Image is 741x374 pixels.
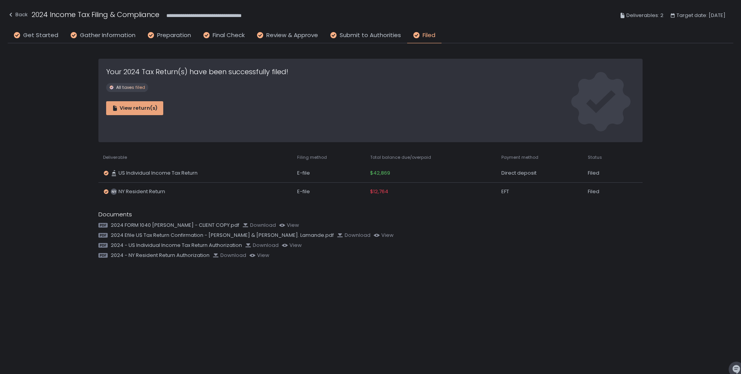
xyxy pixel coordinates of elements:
button: Download [337,232,370,239]
span: Final Check [213,31,245,40]
span: Target date: [DATE] [677,11,726,20]
span: $42,869 [370,170,390,177]
button: view [279,222,299,229]
span: Gather Information [80,31,135,40]
span: Filed [423,31,435,40]
span: 2024 - NY Resident Return Authorization [111,252,210,259]
span: 2024 FORM 1040 [PERSON_NAME] - CLIENT COPY.pdf [111,222,239,229]
span: 2024 Efile US Tax Return Confirmation - [PERSON_NAME] & [PERSON_NAME]. Lamande.pdf [111,232,334,239]
div: Filed [588,170,623,177]
div: Documents [98,210,643,219]
span: Get Started [23,31,58,40]
span: NY Resident Return [118,188,165,195]
button: Back [8,9,28,22]
h1: 2024 Income Tax Filing & Compliance [32,9,159,20]
div: View return(s) [112,105,157,112]
span: 2024 - US Individual Income Tax Return Authorization [111,242,242,249]
button: view [249,252,269,259]
div: Back [8,10,28,19]
span: Total balance due/overpaid [370,155,431,160]
span: Payment method [501,155,538,160]
span: Deliverables: 2 [626,11,663,20]
span: Status [588,155,602,160]
span: Direct deposit [501,170,536,177]
span: Submit to Authorities [340,31,401,40]
span: US Individual Income Tax Return [118,170,198,177]
button: Download [245,242,279,249]
button: View return(s) [106,101,163,115]
span: All taxes filed [116,85,145,90]
button: Download [242,222,276,229]
span: Deliverable [103,155,127,160]
div: E-file [297,188,361,195]
h1: Your 2024 Tax Return(s) have been successfully filed! [106,66,288,77]
span: Filing method [297,155,327,160]
div: E-file [297,170,361,177]
span: Preparation [157,31,191,40]
button: view [282,242,302,249]
button: view [374,232,394,239]
span: $12,764 [370,188,388,195]
span: EFT [501,188,509,195]
button: Download [213,252,246,259]
text: NY [112,189,116,194]
span: Review & Approve [266,31,318,40]
div: Filed [588,188,623,195]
